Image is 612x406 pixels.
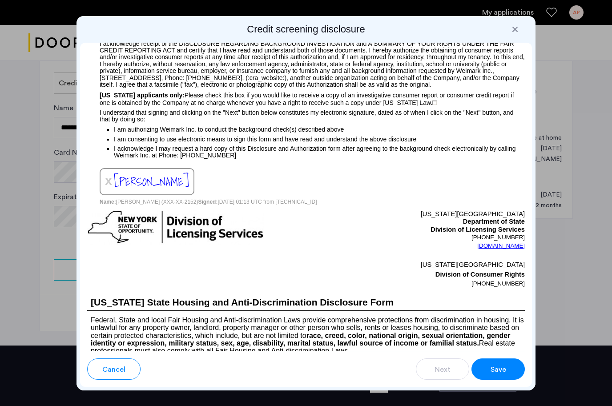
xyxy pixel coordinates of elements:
p: [US_STATE][GEOGRAPHIC_DATA] [306,260,525,269]
a: [DOMAIN_NAME] [477,241,525,250]
p: Division of Consumer Rights [306,269,525,279]
span: x [105,173,112,188]
p: Please check this box if you would like to receive a copy of an investigative consumer report or ... [87,88,525,106]
span: [US_STATE] applicants only: [100,92,185,99]
button: button [416,358,469,380]
img: 4LAxfPwtD6BVinC2vKR9tPz10Xbrctccj4YAocJUAAAAASUVORK5CYIIA [432,100,437,105]
p: I am authorizing Weimark Inc. to conduct the background check(s) described above [114,123,525,134]
span: Next [435,364,451,375]
span: Signed: [198,199,217,205]
span: [PERSON_NAME] [114,173,189,191]
b: race, creed, color, national origin, sexual orientation, gender identity or expression, military ... [91,332,510,347]
p: [PHONE_NUMBER] [306,234,525,241]
p: Department of State [306,218,525,226]
p: I acknowledge I may request a hard copy of this Disclosure and Authorization form after agreeing ... [114,145,525,159]
span: Name: [100,199,116,205]
p: [PHONE_NUMBER] [306,279,525,288]
p: I acknowledge receipt of the DISCLOSURE REGARDING BACKGROUND INVESTIGATION and A SUMMARY OF YOUR ... [87,36,525,88]
p: [PERSON_NAME] (XXX-XX-2152) [DATE] 01:13 UTC from [TECHNICAL_ID] [87,195,525,205]
p: I understand that signing and clicking on the "Next" button below constitutes my electronic signa... [87,106,525,123]
img: new-york-logo.png [87,210,264,245]
h2: Credit screening disclosure [80,23,532,36]
span: Save [491,364,506,375]
button: button [87,358,141,380]
h1: [US_STATE] State Housing and Anti-Discrimination Disclosure Form [87,295,525,310]
button: button [471,358,525,380]
p: [US_STATE][GEOGRAPHIC_DATA] [306,210,525,218]
span: Cancel [102,364,125,375]
p: Division of Licensing Services [306,226,525,234]
p: I am consenting to use electronic means to sign this form and have read and understand the above ... [114,134,525,144]
p: Federal, State and local Fair Housing and Anti-discrimination Laws provide comprehensive protecti... [87,311,525,355]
